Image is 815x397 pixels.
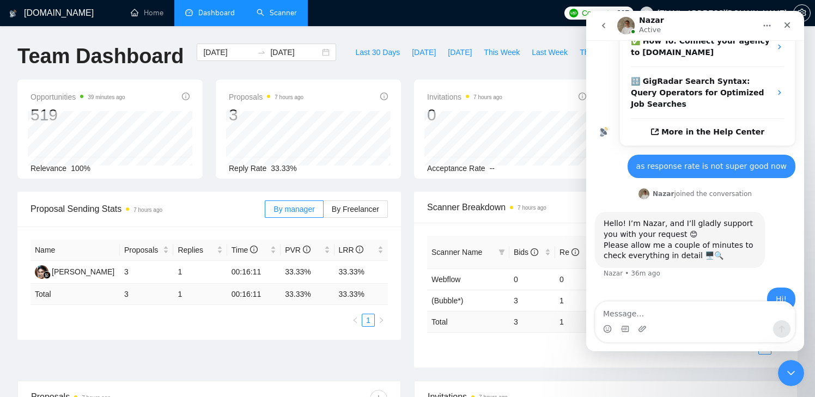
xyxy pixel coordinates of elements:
[380,93,388,100] span: info-circle
[793,4,811,22] button: setting
[498,249,505,255] span: filter
[745,341,758,355] li: Previous Page
[303,246,311,253] span: info-circle
[771,341,784,355] button: right
[52,314,60,322] button: Upload attachment
[582,7,615,19] span: Connects:
[66,178,166,188] div: joined the conversation
[190,283,200,294] div: Hi!
[120,284,173,305] td: 3
[71,164,90,173] span: 100%
[427,200,784,214] span: Scanner Breakdown
[257,48,266,57] span: swap-right
[232,246,258,254] span: Time
[285,246,311,254] span: PVR
[579,93,586,100] span: info-circle
[778,360,804,386] iframe: Intercom live chat
[555,290,601,311] td: 1
[431,248,482,256] span: Scanner Name
[229,105,303,125] div: 3
[43,271,51,279] img: gigradar-bm.png
[9,176,209,201] div: Nazar says…
[9,291,209,309] textarea: Message…
[574,44,623,61] button: This Month
[339,246,364,254] span: LRR
[509,311,555,332] td: 3
[9,144,209,176] div: panchenkooo71@gmail.com says…
[120,240,173,261] th: Proposals
[229,164,266,173] span: Reply Rate
[173,284,227,305] td: 1
[66,179,88,187] b: Nazar
[509,290,555,311] td: 3
[355,46,400,58] span: Last 30 Days
[334,261,388,284] td: 33.33%
[569,9,578,17] img: upwork-logo.png
[532,46,568,58] span: Last Week
[229,90,303,103] span: Proposals
[352,317,358,323] span: left
[356,246,363,253] span: info-circle
[257,48,266,57] span: to
[271,164,296,173] span: 33.33%
[35,267,114,276] a: AP[PERSON_NAME]
[34,314,43,322] button: Gif picker
[334,284,388,305] td: 33.33 %
[9,112,26,130] img: Profile image for AI Assistant from GigRadar 📡
[17,314,26,322] button: Emoji picker
[531,248,538,256] span: info-circle
[17,259,74,266] div: Nazar • 36m ago
[431,296,463,305] a: (Bubble*)
[281,261,334,284] td: 33.33%
[17,44,184,69] h1: Team Dashboard
[442,44,478,61] button: [DATE]
[275,94,303,100] time: 7 hours ago
[490,164,495,173] span: --
[281,284,334,305] td: 33.33 %
[427,311,509,332] td: Total
[257,8,297,17] a: searchScanner
[349,314,362,327] button: left
[427,105,502,125] div: 0
[124,244,161,256] span: Proposals
[133,207,162,213] time: 7 hours ago
[31,90,125,103] span: Opportunities
[9,201,209,276] div: Nazar says…
[182,93,190,100] span: info-circle
[509,268,555,290] td: 0
[473,94,502,100] time: 7 hours ago
[427,90,502,103] span: Invitations
[131,8,163,17] a: homeHome
[586,11,804,351] iframe: Intercom live chat
[181,277,209,301] div: Hi!
[9,5,17,22] img: logo
[50,150,200,161] div: as response rate is not super good now
[571,248,579,256] span: info-circle
[187,309,204,327] button: Send a message…
[178,244,214,256] span: Replies
[270,46,320,58] input: End date
[580,46,617,58] span: This Month
[378,317,385,323] span: right
[555,268,601,290] td: 0
[332,205,379,213] span: By Freelancer
[45,66,178,97] strong: 🔠 GigRadar Search Syntax: Query Operators for Optimized Job Searches
[52,266,114,278] div: [PERSON_NAME]
[52,178,63,188] img: Profile image for Nazar
[643,9,650,17] span: user
[17,207,170,229] div: Hello! I’m Nazar, and I’ll gladly support you with your request 😊
[227,284,281,305] td: 00:16:11
[173,261,227,284] td: 1
[34,16,209,56] div: ✅ How To: Connect your agency to [DOMAIN_NAME]
[518,205,546,211] time: 7 hours ago
[526,44,574,61] button: Last Week
[31,240,120,261] th: Name
[431,275,460,284] a: Webflow
[31,164,66,173] span: Relevance
[173,240,227,261] th: Replies
[412,46,436,58] span: [DATE]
